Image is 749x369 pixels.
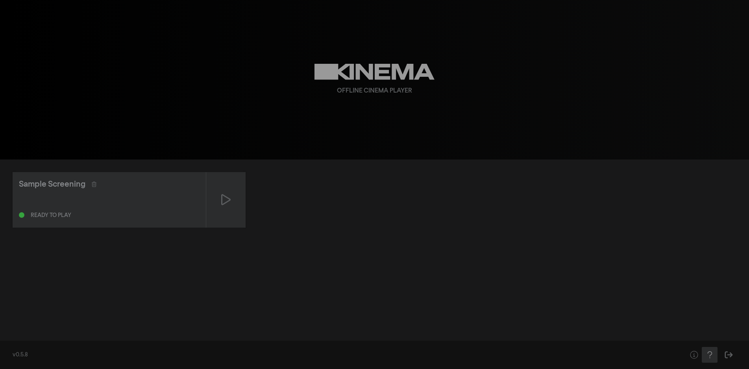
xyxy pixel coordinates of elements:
[702,347,718,363] button: Help
[19,178,85,190] div: Sample Screening
[721,347,736,363] button: Sign Out
[686,347,702,363] button: Help
[337,86,412,96] div: Offline Cinema Player
[13,351,670,359] div: v0.5.8
[31,213,71,218] div: Ready to play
